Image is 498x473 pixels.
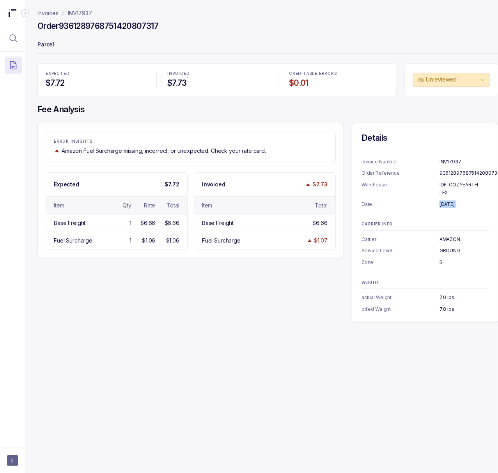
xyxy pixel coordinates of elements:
[54,237,92,244] div: Fuel Surcharge
[315,202,328,209] div: Total
[362,305,440,313] p: billed Weight
[167,202,179,209] div: Total
[202,219,234,227] div: Base Freight
[165,219,179,227] div: $6.66
[144,202,155,209] div: Rate
[440,158,489,166] p: INV17937
[440,259,489,266] p: 5
[129,237,131,244] div: 1
[362,247,440,255] p: Service Level
[54,181,79,188] p: Expected
[166,237,179,244] div: $1.06
[289,71,389,76] p: CREDITABLE ERRORS
[362,294,489,313] ul: Information Summary
[440,200,489,208] p: [DATE]
[362,158,489,208] ul: Information Summary
[202,202,212,209] div: Item
[62,147,266,155] p: Amazon Fuel Surcharge missing, incorrect, or unexpected. Check your rate card.
[7,455,18,466] button: User initials
[129,219,131,227] div: 1
[362,222,489,227] p: CARRIER INFO
[440,236,489,243] p: AMAZON
[426,76,479,83] p: Unreviewed
[167,71,267,76] p: INVOICED
[167,78,267,89] h4: $7.73
[440,294,489,301] p: 7.0 lbs
[440,181,489,196] p: IDF-COZYEARTH-LEX
[440,305,489,313] p: 7.0 lbs
[5,57,22,74] button: Menu Icon Button DocumentTextIcon
[68,9,92,17] a: INV17937
[54,139,328,144] p: ERROR INSIGHTS
[305,182,311,188] img: trend image
[362,236,489,266] ul: Information Summary
[5,30,22,47] button: Menu Icon Button MagnifyingGlassIcon
[362,236,440,243] p: Carrier
[202,181,225,188] p: Invoiced
[362,259,440,266] p: Zone
[54,219,85,227] div: Base Freight
[140,219,155,227] div: $6.66
[362,181,440,196] p: Warehouse
[165,181,179,188] p: $7.72
[122,202,131,209] div: Qty
[413,73,490,87] button: Unreviewed
[313,181,328,188] p: $7.73
[37,9,58,17] a: Invoices
[440,247,489,255] p: GROUND
[362,280,489,285] p: WEIGHT
[54,202,64,209] div: Item
[37,21,158,32] h4: Order 9361289768751420807317
[289,78,389,89] h4: $0.01
[362,294,440,301] p: actual Weight
[362,158,440,166] p: Invoice Number
[142,237,155,244] div: $1.06
[314,237,328,244] div: $1.07
[20,9,30,18] div: Collapse Icon
[362,133,489,143] h4: Details
[362,169,440,177] p: Order Reference
[37,9,92,17] nav: breadcrumb
[46,71,145,76] p: EXPECTED
[313,219,328,227] div: $6.66
[46,78,145,89] h4: $7.72
[307,238,313,244] img: trend image
[54,148,60,154] img: trend image
[202,237,241,244] div: Fuel Surcharge
[362,200,440,208] p: Date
